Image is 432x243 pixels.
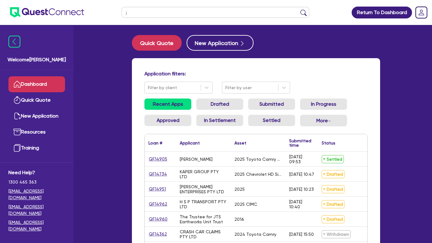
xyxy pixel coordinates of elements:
[413,4,429,21] a: Dropdown toggle
[300,99,347,110] a: In Progress
[322,200,344,208] span: Drafted
[289,232,314,237] div: [DATE] 15:50
[289,187,314,192] div: [DATE] 10:23
[180,157,213,162] div: [PERSON_NAME]
[234,141,246,145] div: Asset
[322,155,344,163] span: Settled
[8,92,65,108] a: Quick Quote
[234,157,282,162] div: 2025 Toyota Camry Hybrid
[234,187,245,192] div: 2025
[322,215,344,223] span: Drafted
[322,185,344,193] span: Drafted
[13,96,21,104] img: quick-quote
[289,154,314,164] div: [DATE] 09:53
[8,169,65,176] span: Need Help?
[13,144,21,152] img: training
[8,219,65,232] a: [EMAIL_ADDRESS][DOMAIN_NAME]
[148,215,168,223] a: QF14960
[148,170,167,178] a: QF14734
[13,112,21,120] img: new-application
[180,199,227,209] div: H S P TRANSPORT PTY LTD
[8,188,65,201] a: [EMAIL_ADDRESS][DOMAIN_NAME]
[122,7,309,18] input: Search by name, application ID or mobile number...
[8,140,65,156] a: Training
[322,141,335,145] div: Status
[187,35,254,51] button: New Application
[234,217,244,222] div: 2016
[148,200,168,208] a: QF14962
[322,230,351,238] span: Withdrawn
[8,204,65,217] a: [EMAIL_ADDRESS][DOMAIN_NAME]
[248,115,295,126] a: Settled
[180,214,227,224] div: The Trustee for JTS Earthworks Unit Trust
[8,124,65,140] a: Resources
[322,170,344,178] span: Drafted
[132,35,182,51] button: Quick Quote
[248,99,295,110] a: Submitted
[300,115,347,126] button: Dropdown toggle
[289,199,314,209] div: [DATE] 10:40
[144,99,191,110] a: Recent Apps
[180,141,200,145] div: Applicant
[8,108,65,124] a: New Application
[13,128,21,136] img: resources
[148,141,162,145] div: Loan #
[289,139,311,147] div: Submitted time
[148,185,166,193] a: QF14951
[234,172,282,177] div: 2025 Chevrolet HD Silverado
[196,99,243,110] a: Drafted
[144,115,191,126] a: Approved
[8,76,65,92] a: Dashboard
[144,71,368,77] h4: Application filters:
[289,172,314,177] div: [DATE] 10:47
[8,36,20,48] img: icon-menu-close
[10,7,84,18] img: quest-connect-logo-blue
[180,169,227,179] div: KAPER GROUP PTY LTD
[196,115,243,126] a: In Settlement
[8,179,65,185] span: 1300 465 363
[180,184,227,194] div: [PERSON_NAME] ENTERPRISES PTY LTD
[352,7,412,18] a: Return To Dashboard
[132,35,187,51] a: Quick Quote
[180,229,227,239] div: CRASH CAR CLAIMS PTY LTD
[148,230,167,238] a: QF14362
[148,155,168,163] a: QF14905
[234,232,276,237] div: 2024 Toyota Camry
[234,202,257,207] div: 2025 CIMC
[8,56,66,63] span: Welcome [PERSON_NAME]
